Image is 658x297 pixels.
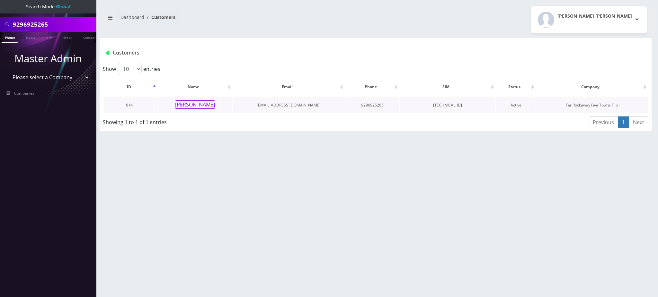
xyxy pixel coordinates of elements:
[400,78,495,96] th: SIM: activate to sort column ascending
[2,32,18,43] a: Phone
[43,32,56,42] a: SIM
[118,63,142,75] select: Showentries
[144,14,175,21] li: Customers
[80,32,102,42] a: Company
[233,97,345,113] td: [EMAIL_ADDRESS][DOMAIN_NAME]
[557,13,632,19] h2: [PERSON_NAME] [PERSON_NAME]
[345,97,399,113] td: 9296925265
[400,97,495,113] td: [TECHNICAL_ID]
[104,11,371,29] nav: breadcrumb
[13,18,95,30] input: Search All Companies
[103,116,325,126] div: Showing 1 to 1 of 1 entries
[618,116,629,128] a: 1
[14,90,34,96] span: Companies
[23,32,39,42] a: Name
[496,78,535,96] th: Status: activate to sort column ascending
[531,6,647,33] button: [PERSON_NAME] [PERSON_NAME]
[158,78,232,96] th: Name: activate to sort column ascending
[175,100,215,109] button: [PERSON_NAME]
[589,116,618,128] a: Previous
[536,78,648,96] th: Company: activate to sort column ascending
[496,97,535,113] td: Active
[106,50,554,56] h1: Customers
[536,97,648,113] td: Far Rockaway Five Towns Flip
[60,32,76,42] a: Email
[345,78,399,96] th: Phone: activate to sort column ascending
[103,78,157,96] th: ID: activate to sort column descending
[103,63,160,75] label: Show entries
[233,78,345,96] th: Email: activate to sort column ascending
[629,116,648,128] a: Next
[26,4,70,10] span: Search Mode:
[103,97,157,113] td: 6141
[56,4,70,10] strong: Global
[120,14,144,20] a: Dashboard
